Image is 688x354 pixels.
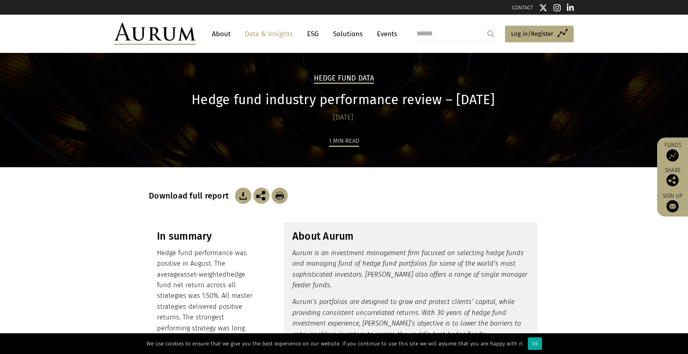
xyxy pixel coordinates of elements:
[314,74,374,84] h2: Hedge Fund Data
[149,112,537,123] div: [DATE]
[253,188,270,204] img: Share this post
[208,26,235,42] a: About
[528,337,542,350] div: Ok
[292,249,527,289] em: Aurum is an investment management firm focused on selecting hedge funds and managing fund of hedg...
[512,4,533,11] a: CONTACT
[666,174,679,186] img: Share this post
[329,136,359,147] div: 1 min read
[511,29,553,39] span: Log in/Register
[666,149,679,162] img: Access Funds
[157,230,258,243] h3: In summary
[180,271,226,278] span: asset-weighted
[292,230,529,243] h3: About Aurum
[149,92,537,108] h1: Hedge fund industry performance review – [DATE]
[567,4,574,12] img: Linkedin icon
[539,4,547,12] img: Twitter icon
[483,26,499,42] input: Submit
[329,26,367,42] a: Solutions
[235,188,251,204] img: Download Article
[661,142,684,162] a: Funds
[553,4,561,12] img: Instagram icon
[114,23,196,45] img: Aurum
[241,26,297,42] a: Data & Insights
[373,26,397,42] a: Events
[666,200,679,212] img: Sign up to our newsletter
[661,168,684,186] div: Share
[303,26,323,42] a: ESG
[661,192,684,212] a: Sign up
[149,191,233,201] h3: Download full report
[272,188,288,204] img: Download Article
[505,26,574,43] a: Log in/Register
[292,298,521,338] em: Aurum’s portfolios are designed to grow and protect clients’ capital, while providing consistent ...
